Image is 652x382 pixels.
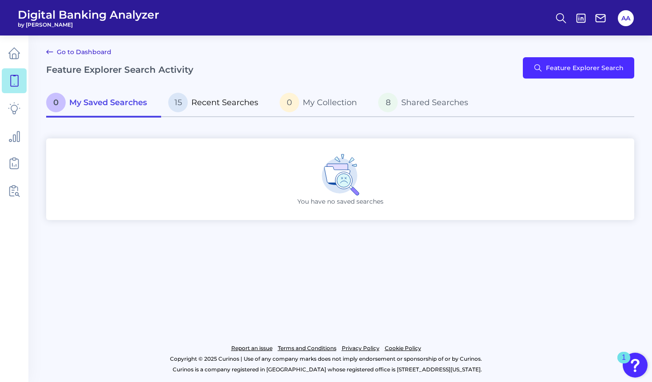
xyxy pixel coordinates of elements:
[546,64,624,71] span: Feature Explorer Search
[69,98,147,107] span: My Saved Searches
[18,21,159,28] span: by [PERSON_NAME]
[43,354,609,364] p: Copyright © 2025 Curinos | Use of any company marks does not imply endorsement or sponsorship of ...
[523,57,634,79] button: Feature Explorer Search
[342,343,379,354] a: Privacy Policy
[46,47,111,57] a: Go to Dashboard
[46,93,66,112] span: 0
[18,8,159,21] span: Digital Banking Analyzer
[385,343,421,354] a: Cookie Policy
[280,93,299,112] span: 0
[278,343,336,354] a: Terms and Conditions
[161,89,273,118] a: 15Recent Searches
[303,98,357,107] span: My Collection
[618,10,634,26] button: AA
[622,358,626,369] div: 1
[191,98,258,107] span: Recent Searches
[46,138,634,220] div: You have no saved searches
[46,364,609,375] p: Curinos is a company registered in [GEOGRAPHIC_DATA] whose registered office is [STREET_ADDRESS][...
[378,93,398,112] span: 8
[273,89,371,118] a: 0My Collection
[623,353,648,378] button: Open Resource Center, 1 new notification
[46,89,161,118] a: 0My Saved Searches
[46,64,194,75] h2: Feature Explorer Search Activity
[168,93,188,112] span: 15
[401,98,468,107] span: Shared Searches
[231,343,273,354] a: Report an issue
[371,89,482,118] a: 8Shared Searches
